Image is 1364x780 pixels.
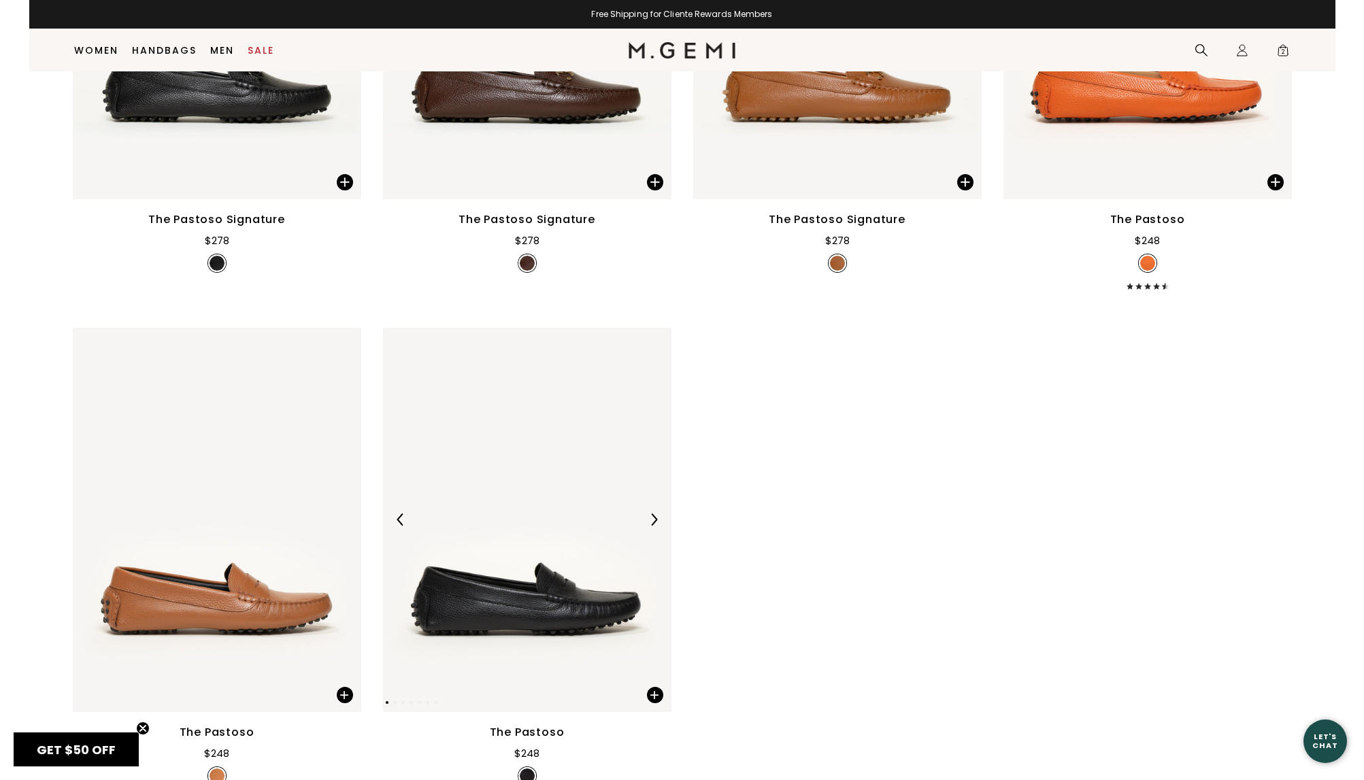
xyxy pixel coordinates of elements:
div: The Pastoso [1110,211,1185,228]
button: Close teaser [136,722,150,735]
img: Next Arrow [648,513,660,526]
img: The Pastoso [73,328,361,712]
img: v_7387852013627_SWATCH_50x.jpg [210,256,224,271]
a: Sale [248,45,274,56]
span: 2 [1276,46,1290,60]
a: Women [74,45,118,56]
div: $248 [204,745,229,762]
img: The Pastoso [383,328,671,712]
div: Let's Chat [1303,732,1347,749]
div: $278 [825,233,850,249]
div: The Pastoso Signature [459,211,595,228]
div: The Pastoso Signature [769,211,905,228]
div: $278 [515,233,539,249]
div: $278 [205,233,229,249]
img: v_7387852046395_SWATCH_50x.jpg [520,256,535,271]
img: v_7387851980859_SWATCH_50x.jpg [830,256,845,271]
div: The Pastoso Signature [148,211,285,228]
div: The Pastoso [180,724,254,741]
a: Men [210,45,234,56]
a: Handbags [132,45,197,56]
div: GET $50 OFFClose teaser [14,732,139,766]
img: Previous Arrow [395,513,407,526]
img: v_12031_SWATCH_50x.jpg [1140,256,1155,271]
img: M.Gemi [629,42,735,58]
div: The Pastoso [490,724,565,741]
div: $248 [1135,233,1160,249]
div: Free Shipping for Cliente Rewards Members [29,9,1335,20]
div: $248 [514,745,539,762]
span: GET $50 OFF [37,741,116,758]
